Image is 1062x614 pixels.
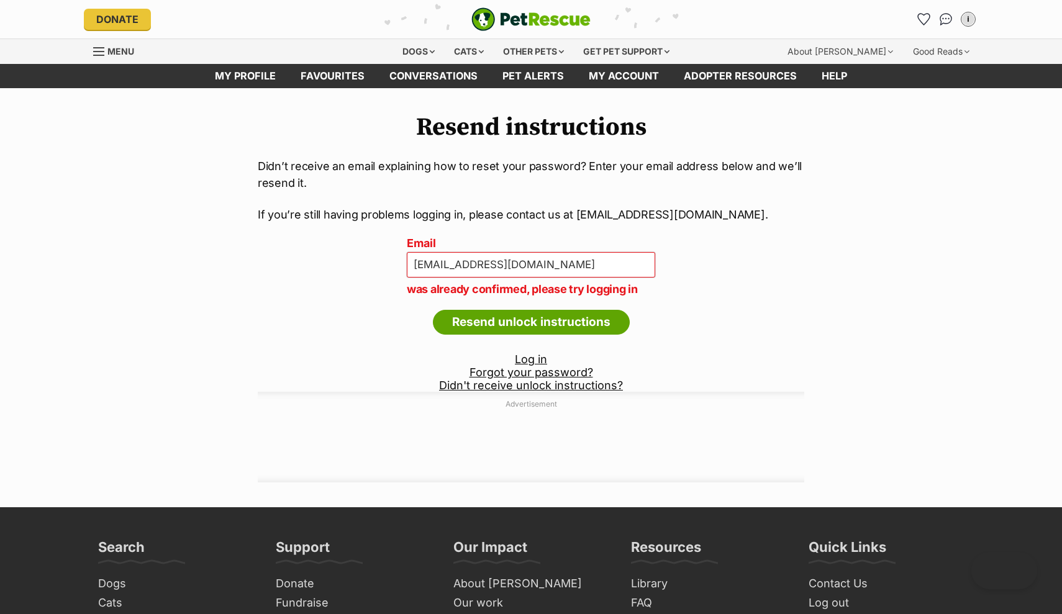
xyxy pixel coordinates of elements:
p: If you’re still having problems logging in, please contact us at [EMAIL_ADDRESS][DOMAIN_NAME]. [258,206,804,223]
a: conversations [377,64,490,88]
input: Resend unlock instructions [433,310,630,335]
div: Good Reads [904,39,978,64]
a: Pet alerts [490,64,576,88]
a: Dogs [93,574,258,594]
a: Adopter resources [671,64,809,88]
a: FAQ [626,594,791,613]
ul: Account quick links [914,9,978,29]
h3: Quick Links [809,538,886,563]
div: Get pet support [574,39,678,64]
a: My profile [202,64,288,88]
p: was already confirmed, please try logging in [407,281,655,297]
a: Fundraise [271,594,436,613]
a: About [PERSON_NAME] [448,574,614,594]
a: PetRescue [471,7,591,31]
a: Help [809,64,860,88]
a: Favourites [288,64,377,88]
div: Other pets [494,39,573,64]
h3: Resources [631,538,701,563]
a: Log in [515,353,547,366]
a: Didn't receive unlock instructions? [439,379,623,392]
a: Menu [93,39,143,61]
a: Cats [93,594,258,613]
div: About [PERSON_NAME] [779,39,902,64]
a: Forgot your password? [470,366,593,379]
a: Favourites [914,9,933,29]
div: i [962,13,974,25]
div: Cats [445,39,492,64]
a: Conversations [936,9,956,29]
a: Log out [804,594,969,613]
img: logo-e224e6f780fb5917bec1dbf3a21bbac754714ae5b6737aabdf751b685950b380.svg [471,7,591,31]
div: Dogs [394,39,443,64]
h1: Resend instructions [258,113,804,142]
label: Email [407,237,655,250]
div: Advertisement [258,392,804,482]
a: Library [626,574,791,594]
img: chat-41dd97257d64d25036548639549fe6c8038ab92f7586957e7f3b1b290dea8141.svg [940,13,953,25]
a: Our work [448,594,614,613]
a: Donate [84,9,151,30]
h3: Our Impact [453,538,527,563]
h3: Support [276,538,330,563]
button: My account [958,9,978,29]
h3: Search [98,538,145,563]
a: Donate [271,574,436,594]
span: Menu [107,46,134,56]
a: Contact Us [804,574,969,594]
a: My account [576,64,671,88]
iframe: Help Scout Beacon - Open [971,552,1037,589]
p: Didn’t receive an email explaining how to reset your password? Enter your email address below and... [258,158,804,191]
